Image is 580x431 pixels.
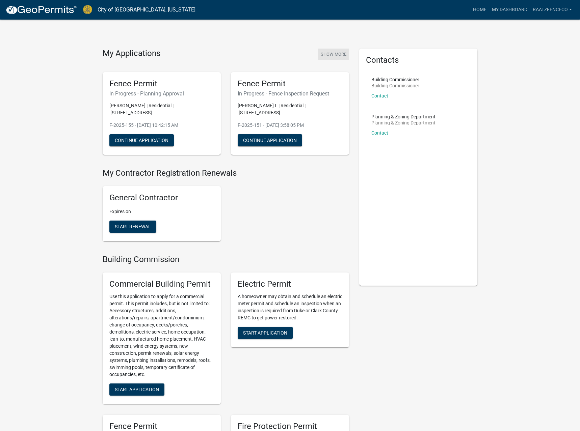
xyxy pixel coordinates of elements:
[109,383,164,396] button: Start Application
[238,79,342,89] h5: Fence Permit
[115,386,159,392] span: Start Application
[238,279,342,289] h5: Electric Permit
[238,293,342,321] p: A homeowner may obtain and schedule an electric meter permit and schedule an inspection when an i...
[109,293,214,378] p: Use this application to apply for a commercial permit. This permit includes, but is not limited t...
[371,93,388,98] a: Contact
[109,193,214,203] h5: General Contractor
[366,55,471,65] h5: Contacts
[103,255,349,264] h4: Building Commission
[115,224,151,229] span: Start Renewal
[109,134,174,146] button: Continue Application
[103,49,160,59] h4: My Applications
[109,90,214,97] h6: In Progress - Planning Approval
[109,122,214,129] p: F-2025-155 - [DATE] 10:42:15 AM
[238,134,302,146] button: Continue Application
[103,168,349,178] h4: My Contractor Registration Renewals
[103,168,349,247] wm-registration-list-section: My Contractor Registration Renewals
[238,327,293,339] button: Start Application
[371,130,388,136] a: Contact
[371,114,436,119] p: Planning & Zoning Department
[371,120,436,125] p: Planning & Zoning Department
[98,4,195,16] a: City of [GEOGRAPHIC_DATA], [US_STATE]
[318,49,349,60] button: Show More
[238,122,342,129] p: F-2025-151 - [DATE] 3:58:05 PM
[489,3,530,16] a: My Dashboard
[371,83,419,88] p: Building Commissioner
[243,330,287,335] span: Start Application
[530,3,575,16] a: raatzfenceco
[109,79,214,89] h5: Fence Permit
[109,221,156,233] button: Start Renewal
[83,5,92,14] img: City of Jeffersonville, Indiana
[238,102,342,116] p: [PERSON_NAME] L | Residential | [STREET_ADDRESS]
[238,90,342,97] h6: In Progress - Fence Inspection Request
[109,102,214,116] p: [PERSON_NAME] | Residential | [STREET_ADDRESS]
[470,3,489,16] a: Home
[109,208,214,215] p: Expires on
[109,279,214,289] h5: Commercial Building Permit
[371,77,419,82] p: Building Commissioner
